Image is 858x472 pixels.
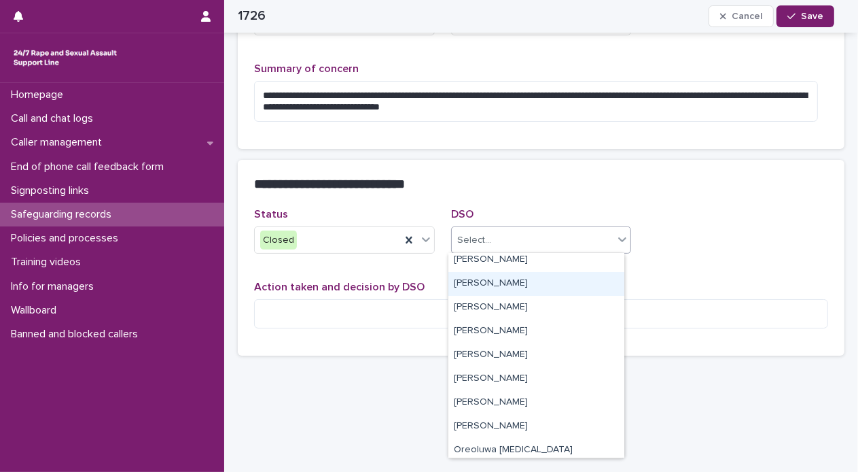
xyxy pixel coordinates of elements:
span: Summary of concern [254,63,359,74]
img: rhQMoQhaT3yELyF149Cw [11,44,120,71]
div: Molly Blunt [448,367,624,391]
p: Training videos [5,256,92,269]
button: Save [776,5,834,27]
div: Katie Bray [448,320,624,343]
span: Action taken and decision by DSO [254,282,425,292]
div: Mopelola Adenji [448,391,624,415]
p: Caller management [5,136,113,149]
span: Status [254,209,288,220]
div: Joanna Eccles [448,296,624,320]
p: Policies and processes [5,232,129,245]
div: Lois Penney [448,343,624,367]
div: Oreoluwa Alli [448,439,624,462]
div: Nazia Fazal [448,415,624,439]
div: Gerry Jones [448,248,624,272]
p: Homepage [5,88,74,101]
p: Banned and blocked callers [5,328,149,341]
span: Cancel [732,12,762,21]
button: Cancel [709,5,774,27]
p: Signposting links [5,184,100,197]
div: Select... [457,233,491,248]
span: Save [801,12,823,21]
p: Wallboard [5,304,67,317]
p: End of phone call feedback form [5,161,175,173]
span: DSO [451,209,473,220]
div: Hannah Mackenzie [448,272,624,296]
p: Info for managers [5,280,105,293]
h2: 1726 [238,8,266,24]
div: Closed [260,231,297,250]
p: Safeguarding records [5,208,122,221]
p: Call and chat logs [5,112,104,125]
